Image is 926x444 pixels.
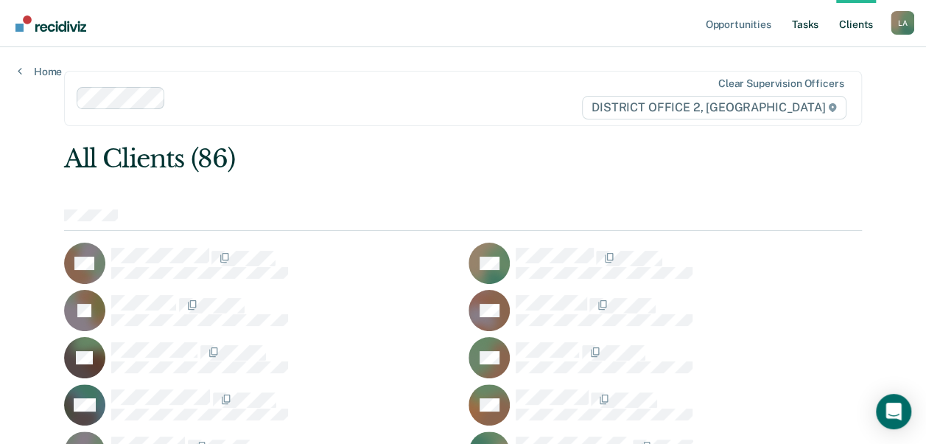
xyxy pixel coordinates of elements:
[15,15,86,32] img: Recidiviz
[18,65,62,78] a: Home
[876,394,911,429] div: Open Intercom Messenger
[582,96,846,119] span: DISTRICT OFFICE 2, [GEOGRAPHIC_DATA]
[64,144,703,174] div: All Clients (86)
[891,11,914,35] div: L A
[718,77,843,90] div: Clear supervision officers
[891,11,914,35] button: Profile dropdown button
